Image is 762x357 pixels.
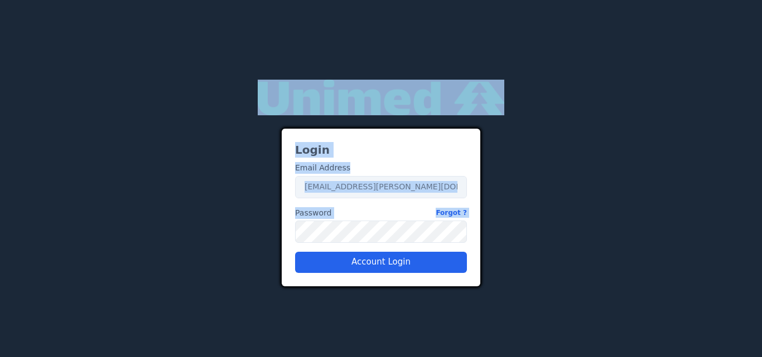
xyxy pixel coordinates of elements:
[295,162,350,174] label: Email Address
[295,207,467,219] label: Password
[295,142,467,158] h3: Login
[436,207,467,219] a: Forgot ?
[295,176,467,198] input: Enter your email
[295,252,467,273] button: Account Login
[258,80,504,115] img: null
